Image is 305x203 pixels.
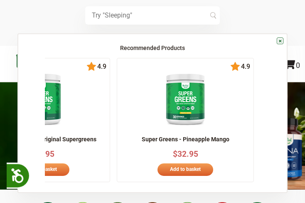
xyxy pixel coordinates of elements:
[283,61,300,70] a: 0
[160,70,211,128] img: imgpsh_fullsize_anim_-_2025-02-26T222351.371_x140.png
[173,149,198,159] span: $32.95
[15,52,57,77] img: Nested Naturals
[157,163,213,176] a: Add to basket
[96,63,106,70] span: 4.9
[262,116,271,124] button: Next
[296,61,300,70] span: 0
[85,6,220,25] input: Try "Sleeping"
[277,38,283,44] a: ×
[120,45,185,51] span: Recommended Products
[240,63,250,70] span: 4.9
[86,62,96,72] img: star.svg
[230,62,240,72] img: star.svg
[26,116,34,124] button: Previous
[121,135,250,144] p: Super Greens - Pineapple Mango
